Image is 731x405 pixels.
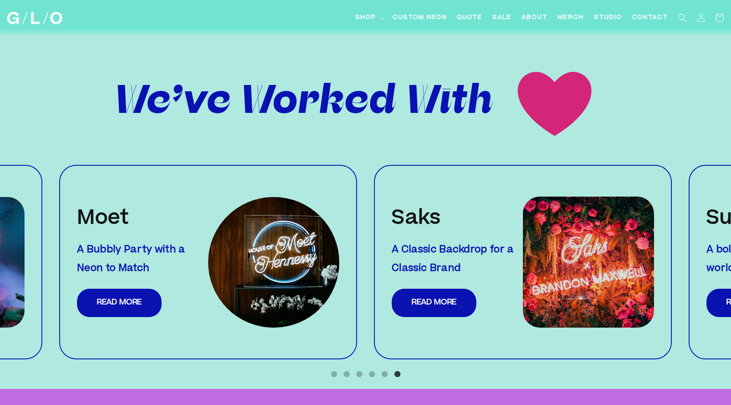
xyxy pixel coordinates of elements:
[77,289,162,317] a: Read More
[7,12,62,24] img: GLO Studio
[487,8,517,27] a: SALE
[632,14,668,22] span: Contact
[522,14,547,22] span: About
[208,197,339,328] img: house_of_Moet_Hennessy_-_Neon_Square.png
[589,8,627,27] a: Studio
[673,8,692,27] summary: Search
[494,43,616,165] img: GLO_studios_Heart_Vector.png
[579,287,731,405] iframe: Chat Widget
[380,370,389,378] button: 5 of 3
[392,289,476,317] a: Read More
[452,8,487,27] a: Quote
[517,8,552,27] a: About
[330,370,338,378] button: 1 of 3
[594,14,622,22] span: Studio
[355,370,363,378] button: 3 of 3
[350,8,387,27] summary: Shop
[552,8,589,27] a: Merch
[368,370,376,378] button: 4 of 3
[523,197,654,328] img: Saks_Brandon_Maxwell_neon_GLO_studios_square_71a152b9-ab41-40f9-9bf0-560a7f1c8b78.png
[393,14,447,22] span: Custom Neon
[387,8,452,27] a: Custom Neon
[77,210,129,229] strong: Moet
[558,14,584,22] span: Merch
[492,14,511,22] span: SALE
[4,9,66,27] a: GLO Studio
[392,241,523,278] h3: A Classic Backdrop for a Classic Brand
[342,370,351,378] button: 2 of 3
[77,241,208,278] h3: A Bubbly Party with a Neon to Match
[355,14,376,22] span: Shop
[627,8,673,27] a: Contact
[457,14,482,22] span: Quote
[392,210,441,229] strong: Saks
[393,370,401,378] button: 6 of 3
[115,76,494,133] span: We’ve Worked With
